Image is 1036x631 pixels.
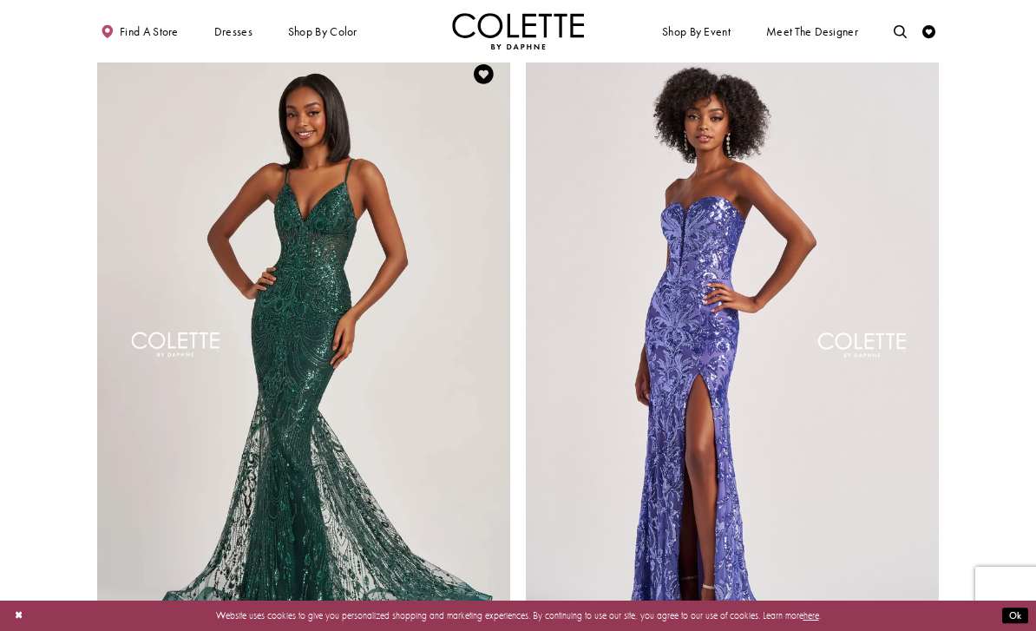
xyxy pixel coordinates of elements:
[763,13,862,49] a: Meet the designer
[120,25,179,38] span: Find a store
[1002,608,1028,624] button: Submit Dialog
[919,13,939,49] a: Check Wishlist
[285,13,360,49] span: Shop by color
[803,609,819,621] a: here
[8,604,30,628] button: Close Dialog
[214,25,252,38] span: Dresses
[890,13,910,49] a: Toggle search
[211,13,256,49] span: Dresses
[766,25,858,38] span: Meet the designer
[659,13,733,49] span: Shop By Event
[95,607,941,624] p: Website uses cookies to give you personalized shopping and marketing experiences. By continuing t...
[288,25,357,38] span: Shop by color
[97,13,181,49] a: Find a store
[452,13,584,49] a: Visit Home Page
[662,25,731,38] span: Shop By Event
[452,13,584,49] img: Colette by Daphne
[469,60,497,88] a: Add to Wishlist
